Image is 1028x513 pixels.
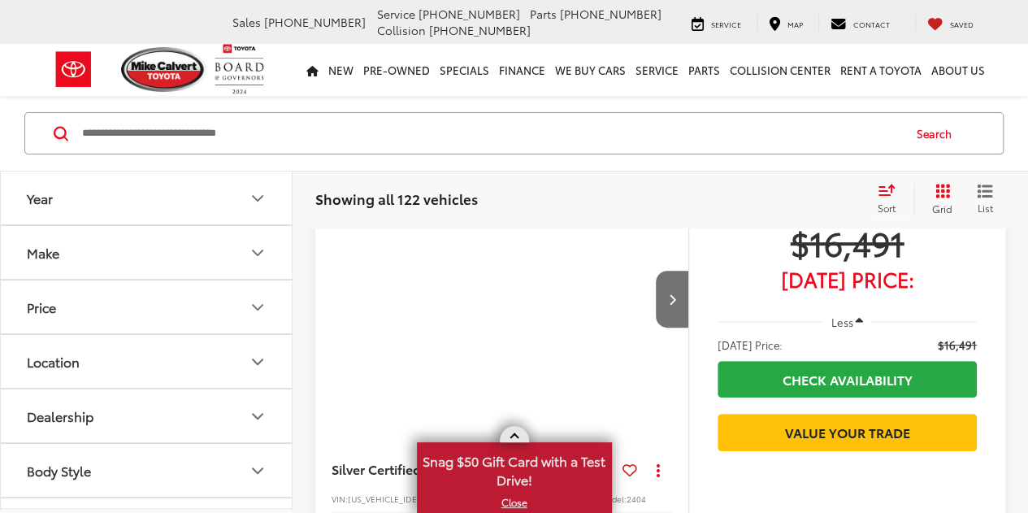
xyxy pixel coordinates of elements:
a: Service [679,15,753,31]
div: Year [27,190,53,206]
button: YearYear [1,172,293,224]
span: $16,491 [718,222,977,263]
span: Map [787,19,803,29]
span: Model: [600,493,627,505]
button: MakeMake [1,226,293,279]
a: Rent a Toyota [835,44,926,96]
a: Parts [683,44,725,96]
button: Grid View [913,183,965,215]
div: Make [248,243,267,263]
img: Toyota [43,43,104,96]
a: Contact [818,15,902,31]
a: Specials [435,44,494,96]
a: Home [301,44,323,96]
a: About Us [926,44,990,96]
span: Grid [932,202,952,215]
div: Body Style [27,463,91,478]
button: Less [823,307,872,337]
img: Mike Calvert Toyota [121,47,207,92]
button: PricePrice [1,280,293,333]
span: VIN: [332,493,348,505]
span: Saved [950,19,974,29]
a: Silver Certified2018Toyota C-HRXLE [332,460,616,478]
div: Make [27,245,59,260]
button: Search [901,113,975,154]
div: Location [27,354,80,369]
a: Service [631,44,683,96]
div: Year [248,189,267,208]
div: Dealership [27,408,93,424]
div: Body Style [248,461,267,480]
span: [DATE] Price: [718,337,783,353]
a: Collision Center [725,44,835,96]
a: Finance [494,44,550,96]
span: Silver Certified [332,459,421,478]
span: 2404 [627,493,646,505]
button: List View [965,183,1005,215]
span: [PHONE_NUMBER] [429,22,531,38]
a: WE BUY CARS [550,44,631,96]
div: Dealership [248,406,267,426]
span: [PHONE_NUMBER] [560,6,661,22]
button: Select sort value [870,183,913,215]
span: Less [831,315,852,329]
span: Contact [853,19,890,29]
span: Service [377,6,415,22]
button: DealershipDealership [1,389,293,442]
a: Map [757,15,815,31]
span: Sales [232,14,261,30]
span: [PHONE_NUMBER] [264,14,366,30]
span: $16,491 [938,337,977,353]
button: Body StyleBody Style [1,444,293,497]
span: Parts [530,6,557,22]
span: Snag $50 Gift Card with a Test Drive! [419,444,610,493]
a: My Saved Vehicles [915,15,986,31]
span: Sort [878,201,896,215]
a: Pre-Owned [358,44,435,96]
a: New [323,44,358,96]
a: Value Your Trade [718,414,977,450]
span: [DATE] Price: [718,271,977,287]
a: Check Availability [718,361,977,398]
span: [US_VEHICLE_IDENTIFICATION_NUMBER] [348,493,509,505]
button: Actions [644,455,672,484]
span: List [977,201,993,215]
input: Search by Make, Model, or Keyword [80,114,901,153]
span: [PHONE_NUMBER] [419,6,520,22]
span: Service [711,19,741,29]
div: Location [248,352,267,372]
button: LocationLocation [1,335,293,388]
span: dropdown dots [656,463,659,476]
div: Price [27,299,56,315]
span: Collision [377,22,426,38]
span: Showing all 122 vehicles [315,189,478,208]
div: Price [248,298,267,317]
button: Next image [656,271,688,328]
